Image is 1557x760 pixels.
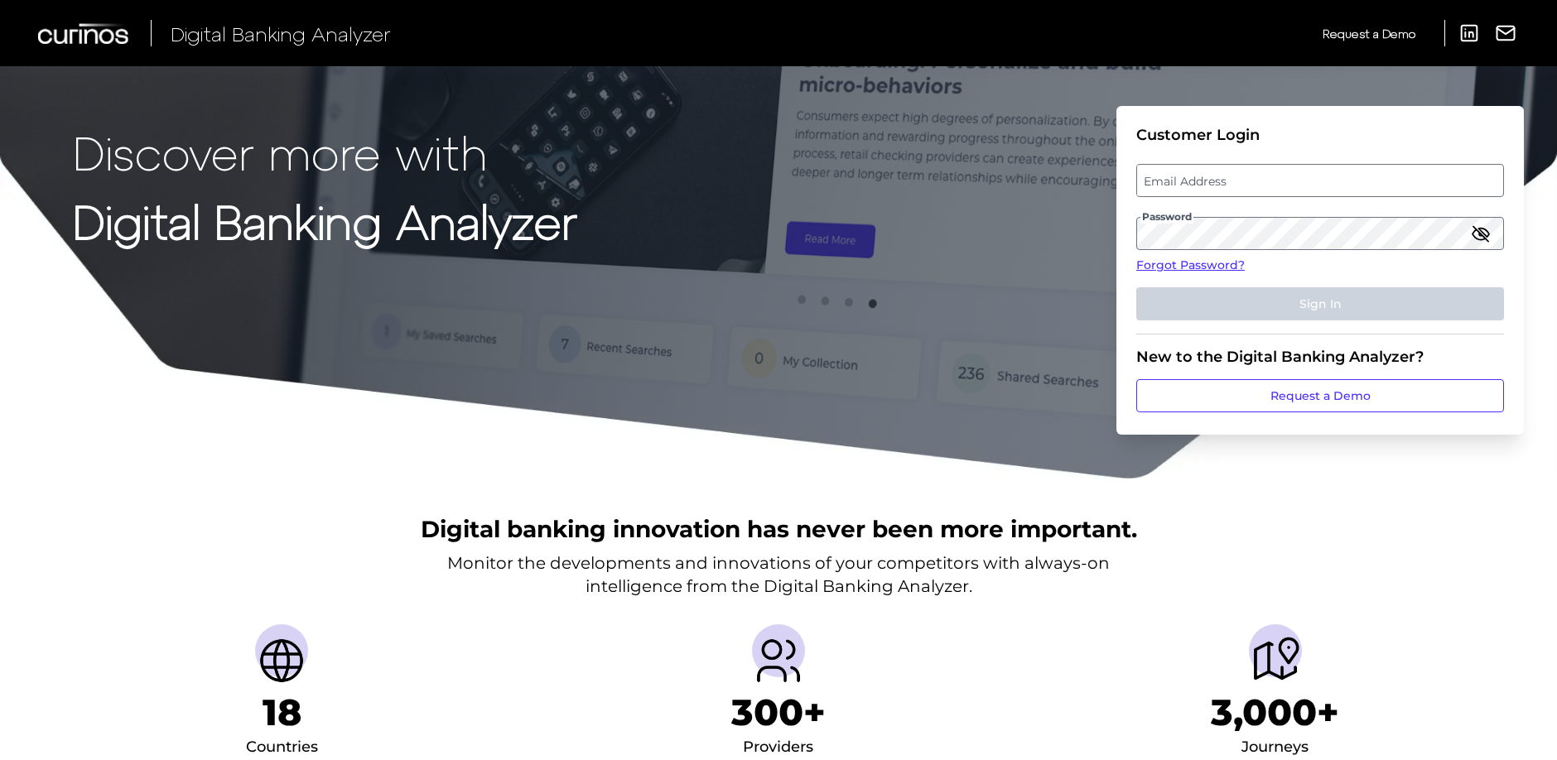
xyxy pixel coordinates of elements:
[1136,257,1504,274] a: Forgot Password?
[1137,166,1502,195] label: Email Address
[1136,287,1504,320] button: Sign In
[752,634,805,687] img: Providers
[421,513,1137,545] h2: Digital banking innovation has never been more important.
[731,690,826,734] h1: 300+
[1323,20,1415,47] a: Request a Demo
[447,551,1110,598] p: Monitor the developments and innovations of your competitors with always-on intelligence from the...
[1136,379,1504,412] a: Request a Demo
[263,690,301,734] h1: 18
[1211,690,1339,734] h1: 3,000+
[1136,126,1504,144] div: Customer Login
[1323,26,1415,41] span: Request a Demo
[73,126,577,178] p: Discover more with
[1249,634,1302,687] img: Journeys
[73,193,577,248] strong: Digital Banking Analyzer
[171,22,391,46] span: Digital Banking Analyzer
[255,634,308,687] img: Countries
[38,23,131,44] img: Curinos
[1140,210,1193,224] span: Password
[1136,348,1504,366] div: New to the Digital Banking Analyzer?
